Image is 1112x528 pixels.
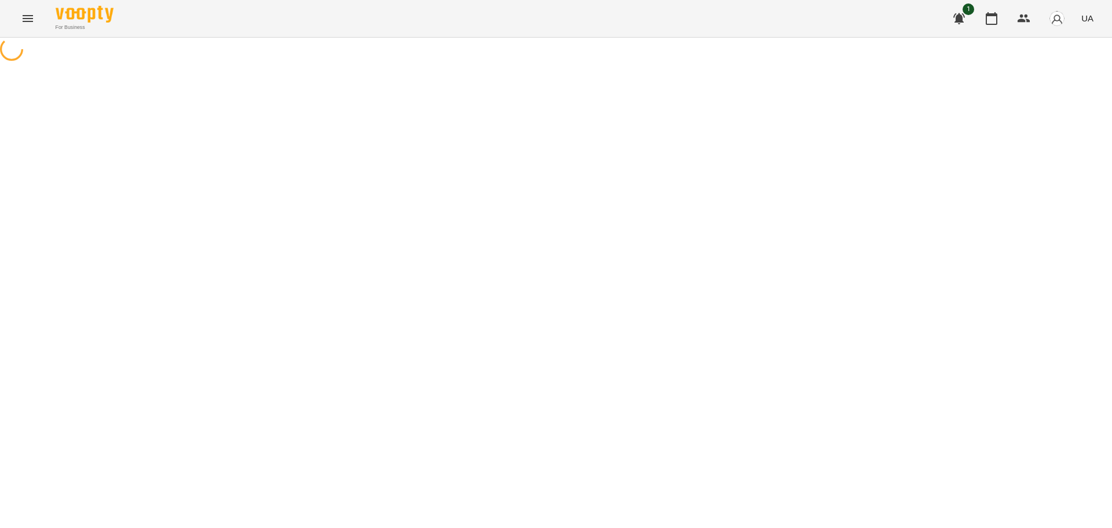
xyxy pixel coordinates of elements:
span: For Business [56,24,114,31]
img: Voopty Logo [56,6,114,23]
span: UA [1081,12,1093,24]
img: avatar_s.png [1049,10,1065,27]
button: UA [1077,8,1098,29]
button: Menu [14,5,42,32]
span: 1 [963,3,974,15]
